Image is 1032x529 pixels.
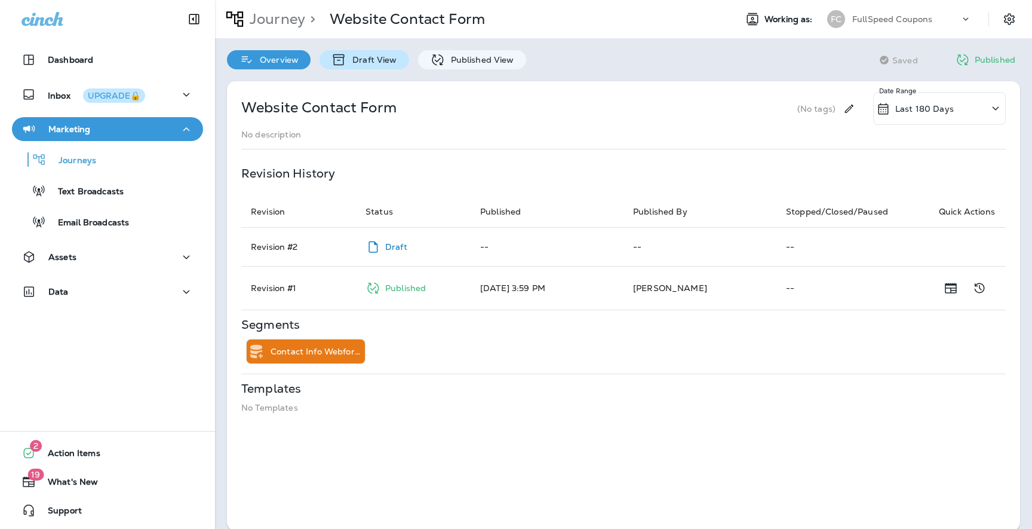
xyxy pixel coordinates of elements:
[12,209,203,234] button: Email Broadcasts
[346,55,397,65] p: Draft View
[30,440,42,452] span: 2
[83,88,145,103] button: UPGRADE🔒
[12,147,203,172] button: Journeys
[892,56,918,65] span: Saved
[852,14,932,24] p: FullSpeed Coupons
[46,186,124,198] p: Text Broadcasts
[254,55,299,65] p: Overview
[623,267,776,310] td: [PERSON_NAME]
[241,196,356,228] th: Revision
[385,242,407,252] p: Draft
[12,280,203,304] button: Data
[480,242,614,252] p: --
[999,8,1020,30] button: Settings
[786,283,920,293] p: --
[879,86,918,96] p: Date Range
[623,196,776,228] th: Published By
[895,104,954,114] p: Last 180 Days
[929,196,1006,228] th: Quick Actions
[48,287,69,296] p: Data
[967,276,991,300] button: Show Change Log
[12,48,203,72] button: Dashboard
[838,92,860,125] div: Edit
[48,88,145,101] p: Inbox
[12,441,203,465] button: 2Action Items
[247,340,266,363] div: Add to Static Segment
[46,218,129,229] p: Email Broadcasts
[271,347,360,356] p: Contact Info Webform
[12,117,203,141] button: Marketing
[245,10,305,28] p: Journey
[241,320,300,329] p: Segments
[939,276,963,300] button: Show Release Notes
[305,10,315,28] p: >
[797,104,836,114] p: (No tags)
[241,228,356,267] td: Revision # 2
[36,506,82,520] span: Support
[177,7,211,31] button: Collapse Sidebar
[12,245,203,269] button: Assets
[330,10,485,28] p: Website Contact Form
[385,283,426,293] p: Published
[12,82,203,106] button: InboxUPGRADE🔒
[241,384,301,393] p: Templates
[88,91,140,100] div: UPGRADE🔒
[975,55,1015,65] p: Published
[471,196,623,228] th: Published
[27,469,44,481] span: 19
[356,196,471,228] th: Status
[241,98,397,117] p: Website Contact Form
[48,55,93,65] p: Dashboard
[241,403,1006,412] p: No Templates
[764,14,815,25] span: Working as:
[48,124,90,134] p: Marketing
[36,477,98,491] span: What's New
[241,169,335,178] p: Revision History
[12,470,203,494] button: 19What's New
[786,242,920,252] p: --
[445,55,514,65] p: Published View
[12,499,203,522] button: Support
[776,196,929,228] th: Stopped/Closed/Paused
[471,267,623,310] td: [DATE] 3:59 PM
[36,448,100,463] span: Action Items
[241,267,356,310] td: Revision # 1
[47,155,96,167] p: Journeys
[12,178,203,203] button: Text Broadcasts
[827,10,845,28] div: FC
[48,252,76,262] p: Assets
[241,130,301,139] p: No description
[633,242,767,252] p: --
